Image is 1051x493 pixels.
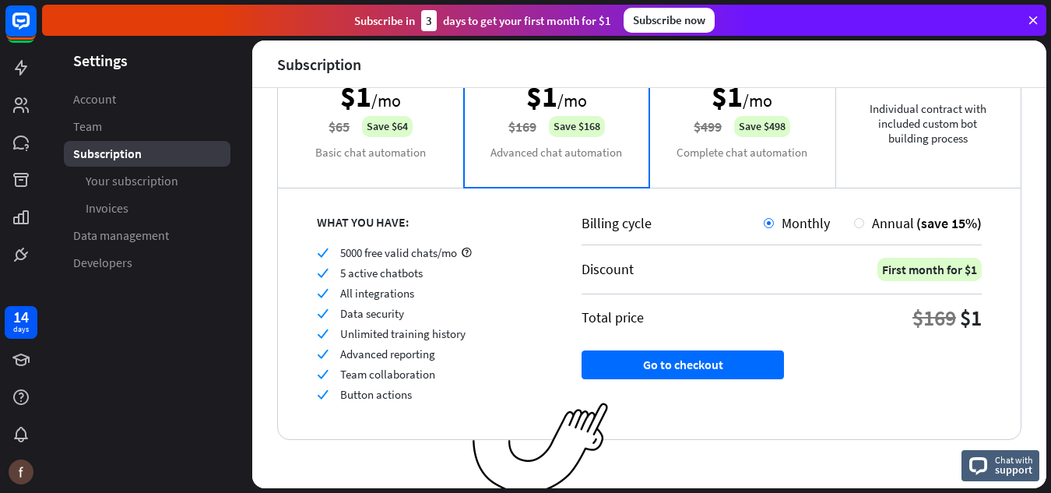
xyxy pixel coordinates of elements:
div: $1 [960,304,982,332]
a: Invoices [64,195,230,221]
span: Data management [73,227,169,244]
div: Billing cycle [582,214,764,232]
span: Data security [340,306,404,321]
span: Annual [872,214,914,232]
i: check [317,267,329,279]
span: Unlimited training history [340,326,466,341]
a: 14 days [5,306,37,339]
button: Open LiveChat chat widget [12,6,59,53]
button: Go to checkout [582,350,784,379]
a: Account [64,86,230,112]
div: 14 [13,310,29,324]
div: Discount [582,260,634,278]
i: check [317,287,329,299]
a: Data management [64,223,230,248]
i: check [317,308,329,319]
span: Chat with [995,453,1033,467]
span: All integrations [340,286,414,301]
div: First month for $1 [877,258,982,281]
i: check [317,368,329,380]
span: Subscription [73,146,142,162]
div: 3 [421,10,437,31]
i: check [317,247,329,259]
a: Team [64,114,230,139]
a: Your subscription [64,168,230,194]
div: days [13,324,29,335]
div: Subscription [277,55,361,73]
i: check [317,389,329,400]
span: Advanced reporting [340,347,435,361]
div: Total price [582,308,644,326]
i: check [317,348,329,360]
span: Monthly [782,214,830,232]
span: Team collaboration [340,367,435,382]
div: $169 [912,304,956,332]
div: Subscribe now [624,8,715,33]
div: WHAT YOU HAVE: [317,214,543,230]
span: 5 active chatbots [340,266,423,280]
a: Developers [64,250,230,276]
div: Subscribe in days to get your first month for $1 [354,10,611,31]
i: check [317,328,329,340]
span: Team [73,118,102,135]
span: Developers [73,255,132,271]
span: Account [73,91,116,107]
span: support [995,463,1033,477]
header: Settings [42,50,252,71]
span: Button actions [340,387,412,402]
span: (save 15%) [916,214,982,232]
span: 5000 free valid chats/mo [340,245,457,260]
span: Your subscription [86,173,178,189]
span: Invoices [86,200,128,217]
